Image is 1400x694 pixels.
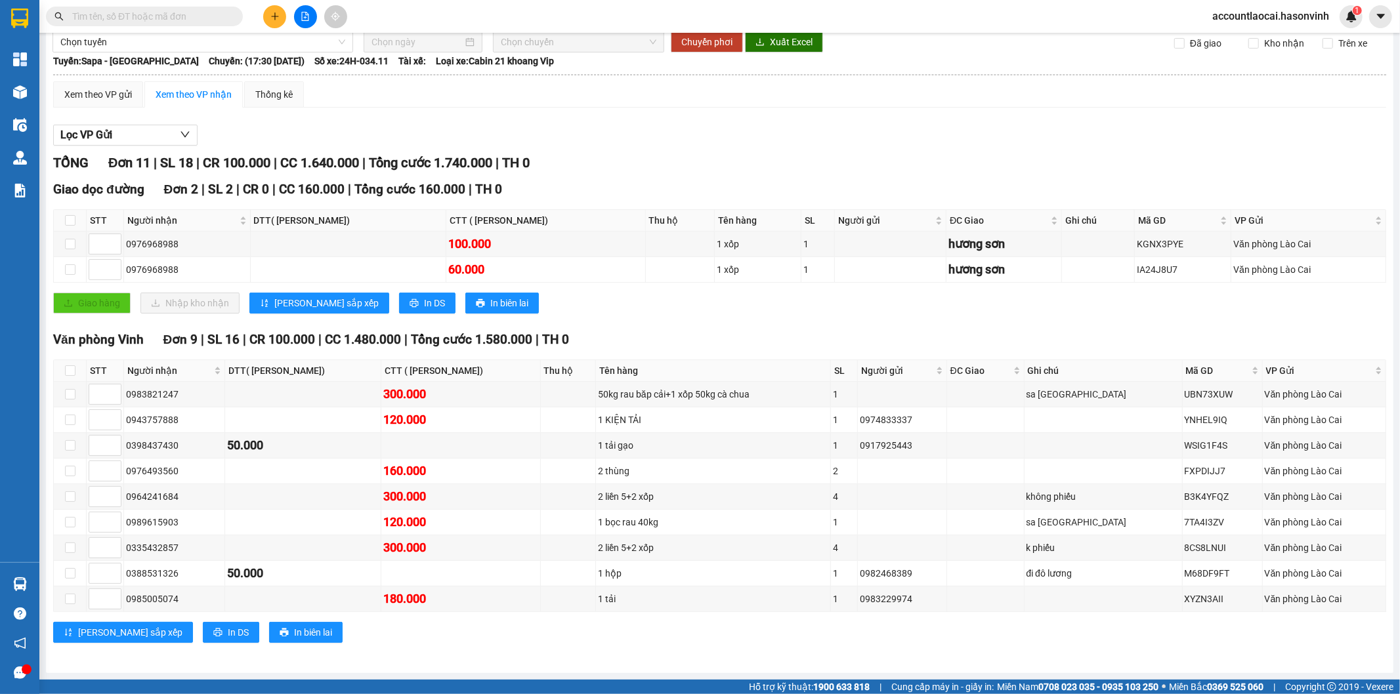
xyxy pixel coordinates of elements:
div: 1 bọc rau 40kg [598,515,828,529]
div: 2 [833,464,855,478]
div: 1 [803,237,832,251]
span: CC 160.000 [279,182,345,197]
img: logo-vxr [11,9,28,28]
span: Tổng cước 160.000 [354,182,465,197]
button: file-add [294,5,317,28]
span: In DS [228,625,249,640]
td: B3K4YFQZ [1183,484,1263,510]
span: Tổng cước 1.580.000 [411,332,532,347]
span: | [274,155,277,171]
img: warehouse-icon [13,85,27,99]
div: YNHEL9IQ [1185,413,1260,427]
td: Văn phòng Lào Cai [1263,407,1386,433]
span: Cung cấp máy in - giấy in: [891,680,994,694]
span: | [880,680,881,694]
span: In biên lai [294,625,332,640]
span: | [1273,680,1275,694]
div: M68DF9FT [1185,566,1260,581]
img: warehouse-icon [13,151,27,165]
sup: 1 [1353,6,1362,15]
span: CC 1.640.000 [280,155,359,171]
div: WSIG1F4S [1185,438,1260,453]
div: Văn phòng Lào Cai [1265,489,1384,504]
button: plus [263,5,286,28]
td: IA24J8U7 [1135,257,1231,283]
span: CR 100.000 [249,332,315,347]
td: Văn phòng Lào Cai [1263,510,1386,535]
div: 1 xốp [717,237,799,251]
span: printer [213,628,223,638]
div: 0943757888 [126,413,223,427]
div: KGNX3PYE [1137,237,1229,251]
strong: 0369 525 060 [1207,682,1263,692]
th: Tên hàng [596,360,831,382]
td: YNHEL9IQ [1183,407,1263,433]
button: printerIn DS [203,622,259,643]
th: SL [801,210,835,232]
div: 50.000 [227,436,379,455]
td: XYZN3AII [1183,586,1263,612]
span: [PERSON_NAME] sắp xếp [274,296,379,310]
div: sa [GEOGRAPHIC_DATA] [1027,387,1180,401]
span: ⚪️ [1162,684,1166,689]
span: | [202,182,205,197]
div: 1 [803,262,832,277]
div: XYZN3AII [1185,592,1260,606]
span: Xuất Excel [770,35,813,49]
div: Văn phòng Lào Cai [1265,438,1384,453]
div: 0974833337 [860,413,944,427]
span: Người gửi [838,213,933,228]
span: | [362,155,366,171]
span: search [54,12,64,21]
button: sort-ascending[PERSON_NAME] sắp xếp [249,293,389,314]
b: Tuyến: Sapa - [GEOGRAPHIC_DATA] [53,56,199,66]
th: STT [87,360,124,382]
div: Văn phòng Lào Cai [1233,262,1384,277]
span: Số xe: 24H-034.11 [314,54,389,68]
div: k phiếu [1027,541,1180,555]
span: | [496,155,499,171]
div: 0976493560 [126,464,223,478]
span: ĐC Giao [950,363,1011,378]
div: UBN73XUW [1185,387,1260,401]
div: Văn phòng Lào Cai [1265,387,1384,401]
div: Văn phòng Lào Cai [1233,237,1384,251]
th: DTT( [PERSON_NAME]) [251,210,446,232]
div: không phiếu [1027,489,1180,504]
span: question-circle [14,607,26,620]
th: Thu hộ [646,210,715,232]
strong: 1900 633 818 [813,682,870,692]
div: 1 tải [598,592,828,606]
span: Hỗ trợ kỹ thuật: [749,680,870,694]
div: Thống kê [255,87,293,102]
span: Người nhận [127,213,237,228]
img: solution-icon [13,184,27,197]
div: 0983229974 [860,592,944,606]
div: 1 [833,438,855,453]
div: 0335432857 [126,541,223,555]
span: Văn phòng Vinh [53,332,144,347]
div: Xem theo VP gửi [64,87,132,102]
td: Văn phòng Lào Cai [1263,586,1386,612]
div: 4 [833,541,855,555]
th: Tên hàng [715,210,801,232]
div: Văn phòng Lào Cai [1265,541,1384,555]
span: Trên xe [1333,36,1372,51]
div: Văn phòng Lào Cai [1265,413,1384,427]
span: sort-ascending [260,298,269,309]
span: CC 1.480.000 [325,332,401,347]
img: warehouse-icon [13,118,27,132]
div: 1 tải gạo [598,438,828,453]
div: IA24J8U7 [1137,262,1229,277]
div: 1 KIỆN TẢI [598,413,828,427]
span: printer [280,628,289,638]
span: Lọc VP Gửi [60,127,112,143]
div: 120.000 [383,411,538,429]
span: In DS [424,296,445,310]
div: 0976968988 [126,237,248,251]
span: | [318,332,322,347]
th: Thu hộ [541,360,596,382]
span: file-add [301,12,310,21]
span: VP Gửi [1266,363,1372,378]
span: download [755,37,765,48]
